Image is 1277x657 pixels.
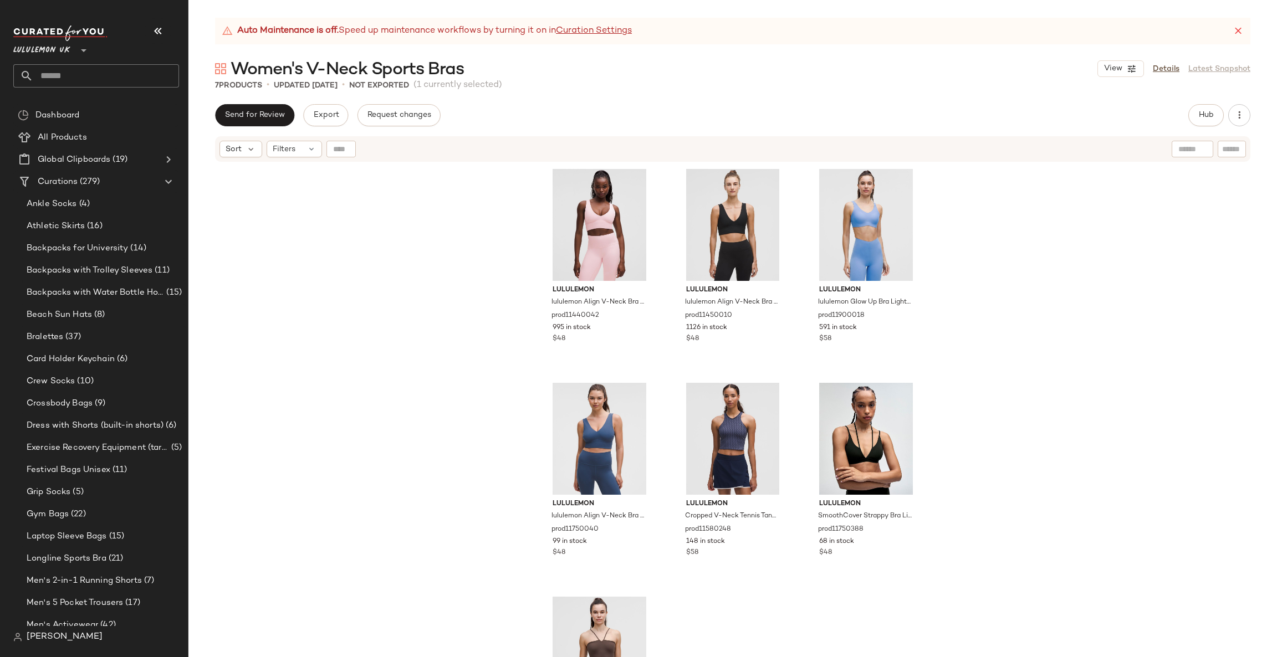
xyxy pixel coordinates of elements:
span: SmoothCover Strappy Bra Light Support, A/B Cup [818,511,912,521]
img: svg%3e [13,633,22,641]
img: LW1FIHS_069605_1 [677,383,789,495]
span: (11) [110,464,127,476]
span: Filters [273,143,295,155]
button: Request changes [357,104,441,126]
span: Curations [38,176,78,188]
a: Curation Settings [556,24,632,38]
span: All Products [38,131,87,144]
span: $48 [819,548,832,558]
span: (14) [128,242,146,255]
a: Details [1153,63,1179,75]
span: Laptop Sleeve Bags [27,530,107,543]
span: Request changes [367,111,431,120]
span: Gym Bags [27,508,69,521]
span: prod11750388 [818,525,864,535]
span: Ankle Socks [27,198,77,211]
span: $48 [553,334,565,344]
span: 99 in stock [553,537,587,547]
span: Sort [226,143,242,155]
span: $58 [686,548,698,558]
span: lululemon [686,499,780,509]
span: Festival Bags Unisex [27,464,110,476]
span: Card Holder Keychain [27,353,115,366]
span: [PERSON_NAME] [27,630,103,644]
span: • [267,79,269,92]
span: (15) [107,530,125,543]
span: Men's 2-in-1 Running Shorts [27,574,142,587]
strong: Auto Maintenance is off. [237,24,339,38]
span: Exercise Recovery Equipment (target mobility + muscle recovery equipment) [27,442,169,454]
span: 68 in stock [819,537,854,547]
span: Backpacks with Water Bottle Holder [27,286,164,299]
span: 1126 in stock [686,323,727,333]
img: LW2DTJS_035486_1 [544,169,655,281]
span: Longline Sports Bra [27,552,106,565]
span: prod11580248 [685,525,731,535]
span: Men's Activewear [27,619,98,632]
span: Bralettes [27,331,63,343]
span: lululemon Glow Up Bra Light Support, B/C Cup [818,297,912,307]
span: (8) [92,309,105,321]
span: Crossbody Bags [27,397,93,410]
span: lululemon [819,499,913,509]
span: (1 currently selected) [413,79,502,92]
span: (10) [75,375,94,388]
span: lululemon [553,285,646,295]
span: (9) [93,397,105,410]
span: • [342,79,345,92]
span: Backpacks with Trolley Sleeves [27,264,152,277]
p: updated [DATE] [274,80,338,91]
img: LW2ELHS_0001_1 [677,169,789,281]
span: Export [313,111,339,120]
span: (37) [63,331,81,343]
span: Dress with Shorts (built-in shorts) [27,419,164,432]
span: Dashboard [35,109,79,122]
span: (6) [164,419,176,432]
img: cfy_white_logo.C9jOOHJF.svg [13,25,108,41]
span: Beach Sun Hats [27,309,92,321]
span: 591 in stock [819,323,857,333]
span: lululemon Align V-Neck Bra Light Support, DDD/G Cup [551,511,645,521]
span: lululemon [686,285,780,295]
span: 995 in stock [553,323,591,333]
span: prod11440042 [551,311,599,321]
span: (6) [115,353,127,366]
span: View [1104,64,1122,73]
span: 148 in stock [686,537,725,547]
span: (11) [152,264,170,277]
span: Crew Socks [27,375,75,388]
span: (22) [69,508,86,521]
span: Athletic Skirts [27,220,85,233]
span: Global Clipboards [38,153,110,166]
button: View [1097,60,1144,77]
img: LW2DZUS_0001_1 [810,383,922,495]
span: Men's 5 Pocket Trousers [27,597,123,609]
span: Backpacks for University [27,242,128,255]
button: Export [303,104,348,126]
button: Hub [1188,104,1224,126]
span: (5) [169,442,182,454]
span: prod11900018 [818,311,865,321]
span: $58 [819,334,831,344]
span: Women's V-Neck Sports Bras [231,59,464,81]
span: Hub [1198,111,1214,120]
span: (21) [106,552,124,565]
span: lululemon [553,499,646,509]
button: Send for Review [215,104,294,126]
span: prod11450010 [685,311,732,321]
p: Not Exported [349,80,409,91]
span: (7) [142,574,154,587]
span: Lululemon UK [13,38,70,58]
span: lululemon [819,285,913,295]
span: $48 [553,548,565,558]
span: $48 [686,334,699,344]
div: Products [215,80,262,91]
img: svg%3e [215,63,226,74]
span: (19) [110,153,127,166]
span: lululemon Align V-Neck Bra Light Support, A/B Cup [685,297,779,307]
span: 7 [215,81,219,90]
div: Speed up maintenance workflows by turning it on in [222,24,632,38]
span: (17) [123,597,140,609]
span: (279) [78,176,100,188]
span: Send for Review [224,111,285,120]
